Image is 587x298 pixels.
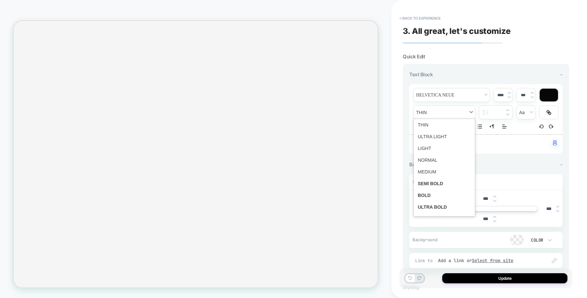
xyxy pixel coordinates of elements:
[409,161,436,168] span: Background
[506,113,509,116] img: down
[442,273,567,283] button: Update
[415,258,435,263] span: Link to
[493,200,496,202] img: down
[409,71,433,78] span: Text Block
[531,92,534,94] img: up
[506,109,509,112] img: up
[472,258,514,263] u: Select from site
[403,53,425,60] span: Quick Edit
[488,123,497,130] button: Right to Left
[508,96,511,98] img: down
[517,106,535,119] span: transform
[560,71,563,78] span: -
[552,258,557,263] img: edit
[556,205,559,208] img: up
[414,88,490,102] span: font
[508,92,511,94] img: up
[396,13,444,23] button: < Back to experience
[482,110,489,115] img: line height
[560,161,563,168] span: -
[403,26,511,36] span: 3. All great, let's customize
[530,237,543,243] div: Color
[413,237,449,243] span: Background
[413,179,430,185] span: Spacing
[493,216,496,218] img: up
[531,96,534,98] img: down
[414,106,475,119] span: fontWeight
[475,123,484,130] button: Bullet list
[493,220,496,222] img: down
[493,195,496,198] img: up
[556,210,559,212] img: down
[553,140,557,145] img: edit with ai
[438,258,540,263] div: Add a link or
[500,123,509,130] span: Align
